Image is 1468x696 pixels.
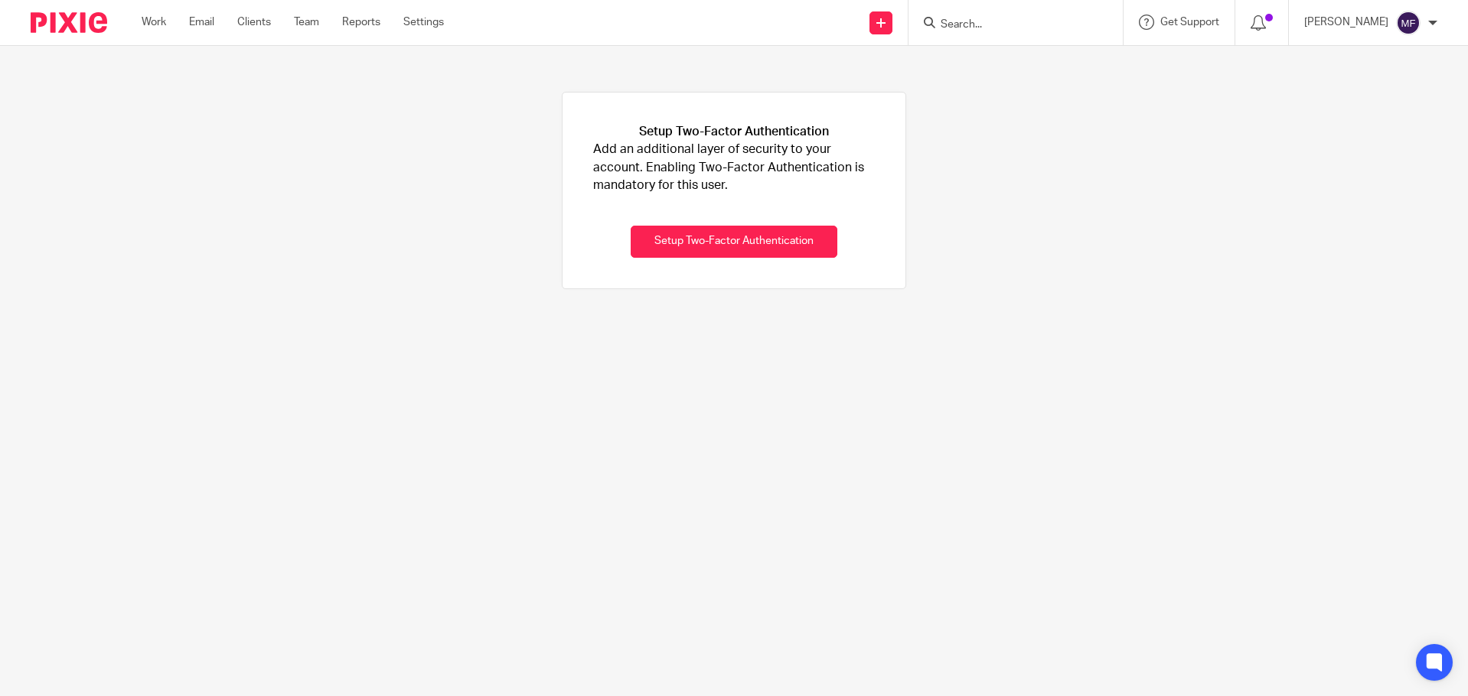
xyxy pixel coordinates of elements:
[639,123,829,141] h1: Setup Two-Factor Authentication
[1160,17,1219,28] span: Get Support
[342,15,380,30] a: Reports
[593,141,875,194] p: Add an additional layer of security to your account. Enabling Two-Factor Authentication is mandat...
[142,15,166,30] a: Work
[631,226,837,259] button: Setup Two-Factor Authentication
[939,18,1077,32] input: Search
[403,15,444,30] a: Settings
[237,15,271,30] a: Clients
[189,15,214,30] a: Email
[31,12,107,33] img: Pixie
[294,15,319,30] a: Team
[1396,11,1421,35] img: svg%3E
[1304,15,1388,30] p: [PERSON_NAME]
